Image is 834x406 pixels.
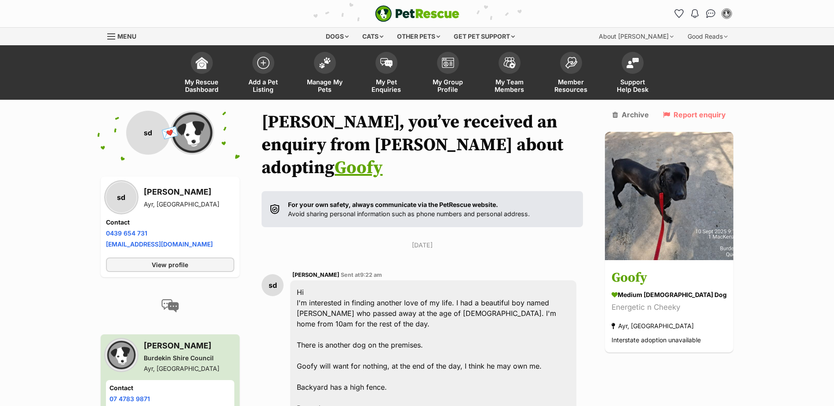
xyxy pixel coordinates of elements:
img: conversation-icon-4a6f8262b818ee0b60e3300018af0b2d0b884aa5de6e9bcb8d3d4eeb1a70a7c4.svg [161,299,179,312]
a: Archive [612,111,649,119]
a: Add a Pet Listing [233,47,294,100]
span: My Group Profile [428,78,468,93]
a: Goofy [335,157,382,179]
p: [DATE] [262,240,583,250]
img: Burdekin Shire Council profile pic [170,111,214,155]
div: Burdekin Shire Council [144,354,219,362]
span: My Team Members [490,78,529,93]
div: Ayr, [GEOGRAPHIC_DATA] [612,320,694,332]
strong: For your own safety, always communicate via the PetRescue website. [288,201,498,208]
a: My Rescue Dashboard [171,47,233,100]
div: Good Reads [681,28,734,45]
img: Barry Wellington profile pic [722,9,731,18]
span: View profile [152,260,188,269]
h3: [PERSON_NAME] [144,340,219,352]
img: add-pet-listing-icon-0afa8454b4691262ce3f59096e99ab1cd57d4a30225e0717b998d2c9b9846f56.svg [257,57,270,69]
div: Ayr, [GEOGRAPHIC_DATA] [144,364,219,373]
div: sd [106,182,137,213]
img: pet-enquiries-icon-7e3ad2cf08bfb03b45e93fb7055b45f3efa6380592205ae92323e6603595dc1f.svg [380,58,393,68]
a: PetRescue [375,5,459,22]
img: notifications-46538b983faf8c2785f20acdc204bb7945ddae34d4c08c2a6579f10ce5e182be.svg [691,9,698,18]
a: Report enquiry [663,111,726,119]
img: Goofy [605,132,733,260]
span: Sent at [341,272,382,278]
div: sd [126,111,170,155]
h4: Contact [109,384,231,392]
ul: Account quick links [672,7,734,21]
span: 💌 [160,123,180,142]
a: Goofy medium [DEMOGRAPHIC_DATA] Dog Energetic n Cheeky Ayr, [GEOGRAPHIC_DATA] Interstate adoption... [605,262,733,353]
span: Menu [117,33,136,40]
a: My Pet Enquiries [356,47,417,100]
div: sd [262,274,284,296]
img: dashboard-icon-eb2f2d2d3e046f16d808141f083e7271f6b2e854fb5c12c21221c1fb7104beca.svg [196,57,208,69]
a: Member Resources [540,47,602,100]
a: Menu [107,28,142,43]
img: Burdekin Shire Council profile pic [106,340,137,370]
img: member-resources-icon-8e73f808a243e03378d46382f2149f9095a855e16c252ad45f914b54edf8863c.svg [565,57,577,69]
span: Add a Pet Listing [244,78,283,93]
div: Ayr, [GEOGRAPHIC_DATA] [144,200,219,209]
img: chat-41dd97257d64d25036548639549fe6c8038ab92f7586957e7f3b1b290dea8141.svg [706,9,715,18]
a: My Group Profile [417,47,479,100]
button: Notifications [688,7,702,21]
div: Cats [356,28,390,45]
div: Get pet support [448,28,521,45]
a: Favourites [672,7,686,21]
img: group-profile-icon-3fa3cf56718a62981997c0bc7e787c4b2cf8bcc04b72c1350f741eb67cf2f40e.svg [442,58,454,68]
img: manage-my-pets-icon-02211641906a0b7f246fdf0571729dbe1e7629f14944591b6c1af311fb30b64b.svg [319,57,331,69]
a: Support Help Desk [602,47,663,100]
a: View profile [106,257,235,272]
div: Energetic n Cheeky [612,302,727,314]
img: help-desk-icon-fdf02630f3aa405de69fd3d07c3f3aa587a6932b1a1747fa1d2bba05be0121f9.svg [626,58,639,68]
button: My account [720,7,734,21]
span: [PERSON_NAME] [292,272,339,278]
span: Manage My Pets [305,78,345,93]
div: About [PERSON_NAME] [593,28,680,45]
img: logo-e224e6f780fb5917bec1dbf3a21bbac754714ae5b6737aabdf751b685950b380.svg [375,5,459,22]
span: My Rescue Dashboard [182,78,222,93]
h4: Contact [106,218,235,227]
h3: [PERSON_NAME] [144,186,219,198]
a: Conversations [704,7,718,21]
a: Manage My Pets [294,47,356,100]
a: [EMAIL_ADDRESS][DOMAIN_NAME] [106,240,213,248]
p: Avoid sharing personal information such as phone numbers and personal address. [288,200,530,219]
span: Member Resources [551,78,591,93]
h1: [PERSON_NAME], you’ve received an enquiry from [PERSON_NAME] about adopting [262,111,583,179]
div: Other pets [391,28,446,45]
img: team-members-icon-5396bd8760b3fe7c0b43da4ab00e1e3bb1a5d9ba89233759b79545d2d3fc5d0d.svg [503,57,516,69]
a: 0439 654 731 [106,229,147,237]
a: 07 4783 9871 [109,395,150,402]
span: Interstate adoption unavailable [612,337,701,344]
h3: Goofy [612,268,727,288]
div: Dogs [320,28,355,45]
div: medium [DEMOGRAPHIC_DATA] Dog [612,290,727,300]
span: 9:22 am [360,272,382,278]
a: My Team Members [479,47,540,100]
span: My Pet Enquiries [367,78,406,93]
span: Support Help Desk [613,78,652,93]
